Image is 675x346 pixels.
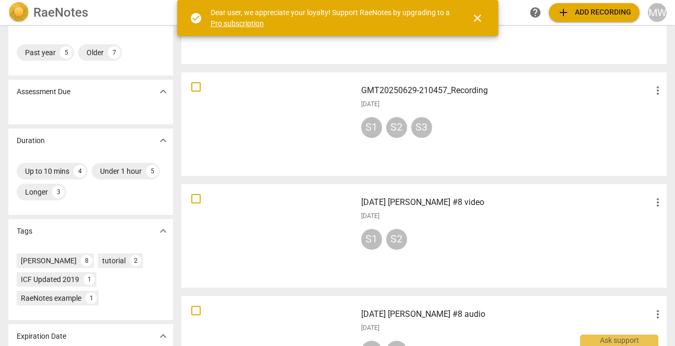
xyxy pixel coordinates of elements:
span: [DATE] [361,100,379,109]
div: S1 [361,117,382,138]
a: GMT20250629-210457_Recording[DATE]S1S2S3 [185,76,663,172]
div: S2 [386,117,407,138]
span: check_circle [190,12,202,24]
button: Show more [155,133,171,148]
div: Longer [25,187,48,197]
div: 1 [85,292,97,304]
span: [DATE] [361,324,379,332]
div: [PERSON_NAME] [21,255,77,266]
h3: 2025-02-14 Sonya #8 audio [361,308,652,321]
button: MW [648,3,667,22]
p: Expiration Date [17,331,66,342]
h2: RaeNotes [33,5,88,20]
a: [DATE] [PERSON_NAME] #8 video[DATE]S1S2 [185,188,663,284]
div: S1 [361,229,382,250]
span: close [471,12,484,24]
div: tutorial [102,255,126,266]
div: Up to 10 mins [25,166,69,176]
div: Older [87,47,104,58]
div: S2 [386,229,407,250]
button: Show more [155,328,171,344]
span: more_vert [652,84,664,97]
p: Assessment Due [17,86,70,97]
div: ICF Updated 2019 [21,274,79,285]
a: Pro subscription [211,19,264,28]
div: 8 [81,255,92,266]
a: LogoRaeNotes [8,2,171,23]
div: RaeNotes example [21,293,81,303]
div: 7 [108,46,120,59]
span: expand_more [157,134,169,147]
div: 4 [73,165,86,177]
span: more_vert [652,308,664,321]
a: Help [526,3,545,22]
button: Close [465,6,490,31]
h3: 2025-02-14 Sonya #8 video [361,196,652,209]
div: 3 [52,186,65,198]
button: Show more [155,223,171,239]
span: expand_more [157,85,169,98]
button: Show more [155,84,171,99]
div: Under 1 hour [100,166,142,176]
span: expand_more [157,225,169,237]
div: 5 [146,165,158,177]
span: expand_more [157,330,169,342]
span: help [529,6,542,19]
div: Past year [25,47,56,58]
div: Ask support [580,335,658,346]
span: more_vert [652,196,664,209]
span: Add recording [557,6,631,19]
div: S3 [411,117,432,138]
div: Dear user, we appreciate your loyalty! Support RaeNotes by upgrading to a [211,7,452,29]
p: Tags [17,226,32,237]
div: 5 [60,46,72,59]
h3: GMT20250629-210457_Recording [361,84,652,97]
div: 2 [130,255,141,266]
span: add [557,6,570,19]
span: [DATE] [361,212,379,221]
p: Duration [17,135,45,146]
button: Upload [549,3,640,22]
div: 1 [83,274,95,285]
img: Logo [8,2,29,23]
